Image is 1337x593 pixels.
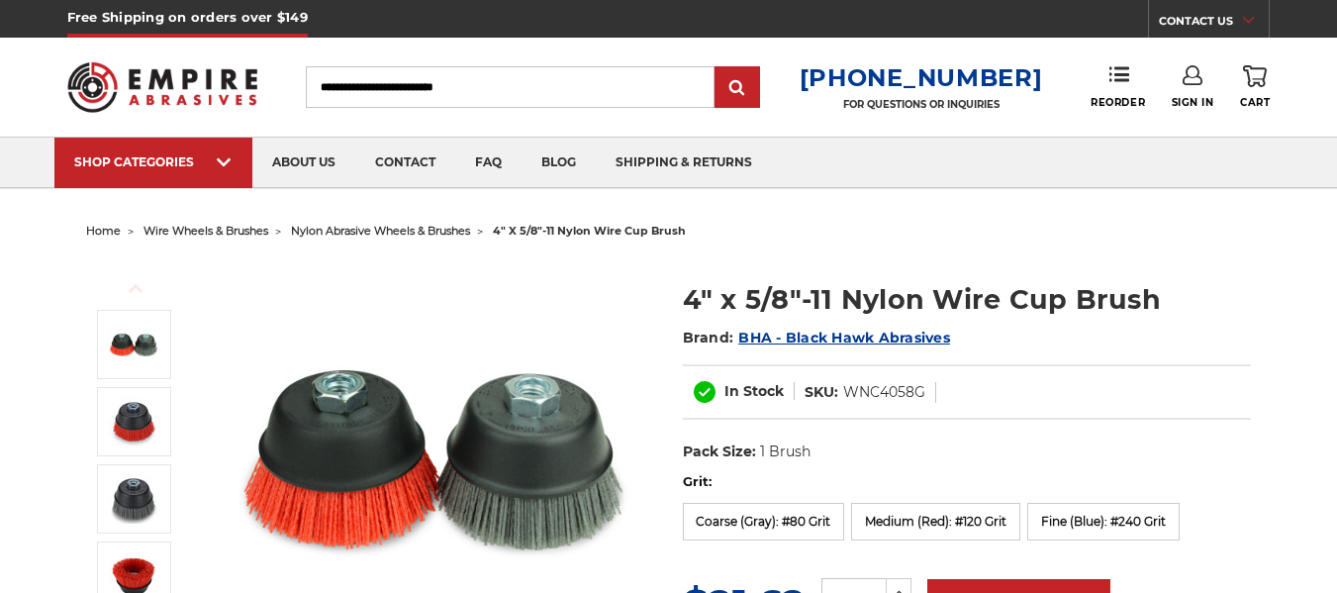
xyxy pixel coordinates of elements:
input: Submit [717,68,757,108]
span: Cart [1240,96,1270,109]
a: [PHONE_NUMBER] [800,63,1043,92]
span: Sign In [1172,96,1214,109]
a: about us [252,138,355,188]
p: FOR QUESTIONS OR INQUIRIES [800,98,1043,111]
span: 4" x 5/8"-11 nylon wire cup brush [493,224,686,238]
label: Grit: [683,472,1251,492]
a: wire wheels & brushes [143,224,268,238]
a: CONTACT US [1159,10,1269,38]
a: BHA - Black Hawk Abrasives [738,329,950,346]
a: contact [355,138,455,188]
dd: 1 Brush [760,442,811,462]
h1: 4" x 5/8"-11 Nylon Wire Cup Brush [683,280,1251,319]
span: Brand: [683,329,734,346]
dt: SKU: [805,382,838,403]
img: 4" Nylon Cup Brush, gray coarse [109,474,158,524]
img: 4" x 5/8"-11 Nylon Wire Cup Brushes [109,320,158,369]
dd: WNC4058G [843,382,925,403]
span: Reorder [1091,96,1145,109]
button: Previous [112,267,159,310]
div: SHOP CATEGORIES [74,154,233,169]
a: faq [455,138,522,188]
img: 4" Nylon Cup Brush, red medium [109,397,158,446]
a: shipping & returns [596,138,772,188]
a: home [86,224,121,238]
img: Empire Abrasives [67,49,257,124]
a: nylon abrasive wheels & brushes [291,224,470,238]
span: In Stock [724,382,784,400]
a: Reorder [1091,65,1145,108]
a: Cart [1240,65,1270,109]
a: blog [522,138,596,188]
dt: Pack Size: [683,442,756,462]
